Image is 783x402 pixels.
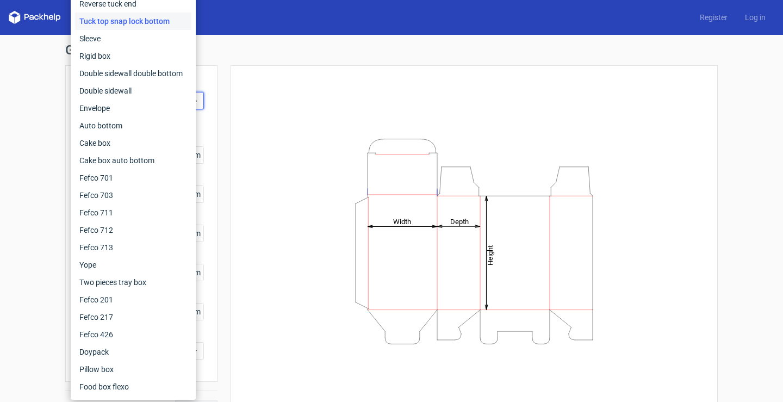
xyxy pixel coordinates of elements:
div: Fefco 712 [75,221,191,239]
div: Fefco 711 [75,204,191,221]
div: Sleeve [75,30,191,47]
div: Double sidewall double bottom [75,65,191,82]
tspan: Depth [450,217,469,225]
div: Cake box auto bottom [75,152,191,169]
div: Yope [75,256,191,274]
div: Pillow box [75,361,191,378]
div: Auto bottom [75,117,191,134]
div: Fefco 426 [75,326,191,343]
tspan: Width [393,217,411,225]
a: Register [691,12,736,23]
div: Tuck top snap lock bottom [75,13,191,30]
div: Fefco 713 [75,239,191,256]
div: Fefco 201 [75,291,191,308]
div: Fefco 217 [75,308,191,326]
div: Cake box [75,134,191,152]
div: Fefco 701 [75,169,191,187]
div: Two pieces tray box [75,274,191,291]
div: Double sidewall [75,82,191,100]
div: Fefco 703 [75,187,191,204]
div: Doypack [75,343,191,361]
div: Envelope [75,100,191,117]
div: Food box flexo [75,378,191,395]
h1: Generate new dieline [65,44,718,57]
a: Log in [736,12,774,23]
div: Rigid box [75,47,191,65]
tspan: Height [486,245,494,265]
